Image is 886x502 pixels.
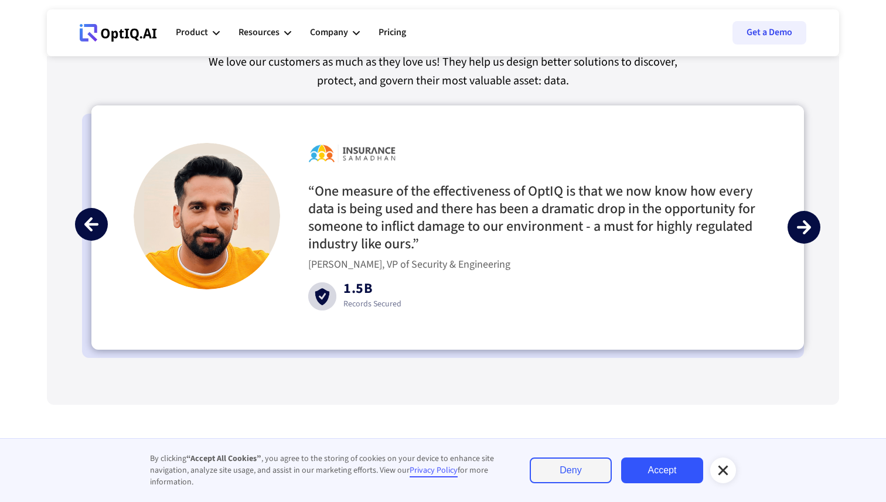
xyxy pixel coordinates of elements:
[410,465,458,477] a: Privacy Policy
[379,15,406,50] a: Pricing
[530,457,612,483] a: Deny
[75,208,108,241] div: previous slide
[343,298,401,310] div: Records Secured
[150,453,506,488] div: By clicking , you agree to the storing of cookies on your device to enhance site navigation, anal...
[82,53,804,90] div: We love our customers as much as they love us! They help us design better solutions to discover, ...
[176,25,208,40] div: Product
[91,105,804,350] div: carousel
[186,453,261,465] strong: “Accept All Cookies”
[621,457,703,483] a: Accept
[732,21,806,45] a: Get a Demo
[308,259,517,271] div: [PERSON_NAME], VP of Security & Engineering
[343,283,401,298] div: 1.5B
[238,25,280,40] div: Resources
[788,211,820,244] div: next slide
[310,15,360,50] div: Company
[310,25,348,40] div: Company
[91,105,804,348] div: 2 of 3
[176,15,220,50] div: Product
[80,15,157,50] a: Webflow Homepage
[308,183,762,253] h3: “One measure of the effectiveness of OptIQ is that we now know how every data is being used and t...
[238,15,291,50] div: Resources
